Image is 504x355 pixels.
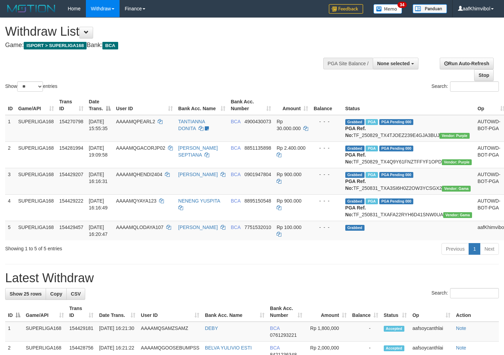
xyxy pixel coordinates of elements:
a: Note [456,325,466,331]
h1: Withdraw List [5,25,329,38]
span: 154281994 [59,145,83,151]
a: Run Auto-Refresh [440,58,494,69]
th: Balance: activate to sort column ascending [349,302,381,322]
td: TF_250829_TX4Q9Y61FNZTFFYF1OPD [343,141,475,168]
h4: Game: Bank: [5,42,329,49]
input: Search: [450,81,499,92]
th: Game/API: activate to sort column ascending [23,302,67,322]
span: PGA Pending [379,172,414,178]
td: Rp 1,800,000 [305,322,349,342]
span: 154429207 [59,172,83,177]
td: - [349,322,381,342]
th: User ID: activate to sort column ascending [113,95,176,115]
th: Bank Acc. Number: activate to sort column ascending [228,95,274,115]
b: PGA Ref. No: [345,152,366,164]
input: Search: [450,288,499,298]
img: panduan.png [413,4,447,13]
td: SUPERLIGA168 [15,168,57,194]
span: BCA [231,225,240,230]
a: BELVA YULIVIO ESTI [205,345,251,351]
img: Feedback.jpg [329,4,363,14]
th: ID: activate to sort column descending [5,302,23,322]
span: Accepted [384,326,404,332]
span: BCA [231,145,240,151]
span: AAAAMQGACORJP02 [116,145,165,151]
td: aafsoycanthlai [410,322,453,342]
td: TF_250829_TX4TJOEZ239E4GJA3BUJ [343,115,475,142]
td: SUPERLIGA168 [15,115,57,142]
td: TF_250831_TXA3SI6H0Z2OW3YCSGX2 [343,168,475,194]
span: BCA [231,198,240,204]
span: [DATE] 19:09:58 [89,145,108,158]
a: [PERSON_NAME] [178,225,218,230]
div: - - - [314,118,340,125]
span: AAAAMQYAYA123 [116,198,157,204]
span: PGA Pending [379,146,414,151]
th: Status: activate to sort column ascending [381,302,410,322]
div: PGA Site Balance / [323,58,373,69]
a: [PERSON_NAME] SEPTIANA [178,145,218,158]
th: Amount: activate to sort column ascending [274,95,311,115]
b: PGA Ref. No: [345,179,366,191]
span: Grabbed [345,225,365,231]
h1: Latest Withdraw [5,271,499,285]
a: 1 [469,243,480,255]
span: BCA [231,119,240,124]
th: Bank Acc. Name: activate to sort column ascending [202,302,267,322]
span: Rp 30.000.000 [277,119,301,131]
span: Rp 900.000 [277,198,301,204]
th: Amount: activate to sort column ascending [305,302,349,322]
span: BCA [231,172,240,177]
span: Show 25 rows [10,291,42,297]
a: NENENG YUSPITA [178,198,220,204]
b: PGA Ref. No: [345,126,366,138]
td: SUPERLIGA168 [15,141,57,168]
td: SUPERLIGA168 [15,194,57,221]
th: Op: activate to sort column ascending [410,302,453,322]
th: Status [343,95,475,115]
div: - - - [314,145,340,151]
span: [DATE] 16:20:47 [89,225,108,237]
span: Marked by aafsoycanthlai [366,172,378,178]
span: AAAAMQHENDI2404 [116,172,163,177]
span: Grabbed [345,172,365,178]
a: Stop [474,69,494,81]
div: - - - [314,171,340,178]
span: 154270798 [59,119,83,124]
span: CSV [71,291,81,297]
b: PGA Ref. No: [345,205,366,217]
span: [DATE] 15:55:35 [89,119,108,131]
span: ISPORT > SUPERLIGA168 [24,42,87,49]
a: Copy [46,288,67,300]
td: [DATE] 16:21:30 [96,322,138,342]
th: ID [5,95,15,115]
span: BCA [270,345,280,351]
a: Previous [441,243,469,255]
span: 34 [397,2,407,8]
td: SUPERLIGA168 [23,322,67,342]
span: Rp 100.000 [277,225,301,230]
td: 4 [5,194,15,221]
a: Show 25 rows [5,288,46,300]
div: - - - [314,224,340,231]
td: 154429181 [67,322,97,342]
label: Search: [432,288,499,298]
span: AAAAMQPEARL2 [116,119,155,124]
div: Showing 1 to 5 of 5 entries [5,242,205,252]
span: BCA [270,325,280,331]
button: None selected [373,58,418,69]
th: Trans ID: activate to sort column ascending [67,302,97,322]
th: Date Trans.: activate to sort column descending [86,95,113,115]
span: Copy 0901947804 to clipboard [244,172,271,177]
span: Grabbed [345,146,365,151]
span: AAAAMQLODAYA107 [116,225,164,230]
td: 1 [5,115,15,142]
th: Date Trans.: activate to sort column ascending [96,302,138,322]
span: Copy 7751532010 to clipboard [244,225,271,230]
span: Rp 900.000 [277,172,301,177]
span: [DATE] 16:16:49 [89,198,108,210]
select: Showentries [17,81,43,92]
span: Marked by aafnonsreyleab [366,146,378,151]
span: Vendor URL: https://trx31.1velocity.biz [442,186,471,192]
th: User ID: activate to sort column ascending [138,302,202,322]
